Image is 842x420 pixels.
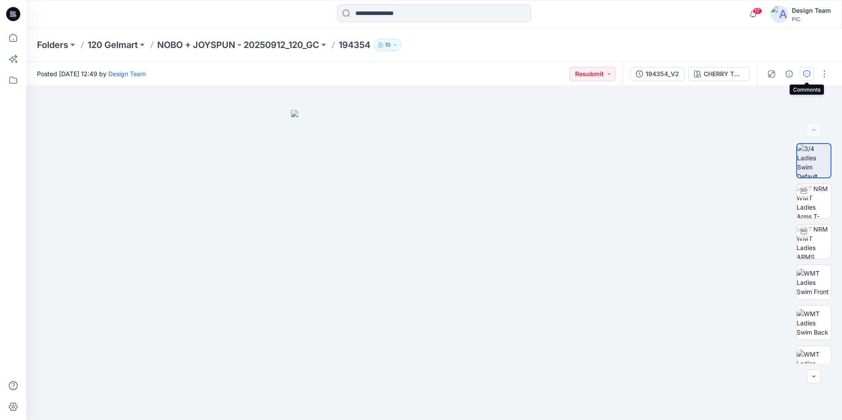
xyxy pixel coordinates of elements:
a: NOBO + JOYSPUN - 20250912_120_GC [157,39,319,51]
a: Design Team [108,70,146,77]
div: CHERRY TOMATO [704,69,744,79]
img: eyJhbGciOiJIUzI1NiIsImtpZCI6IjAiLCJzbHQiOiJzZXMiLCJ0eXAiOiJKV1QifQ.eyJkYXRhIjp7InR5cGUiOiJzdG9yYW... [291,110,577,420]
span: 17 [753,7,762,15]
button: 10 [374,39,402,51]
button: 194354_V2 [630,67,685,81]
button: Details [782,67,796,81]
p: 194354 [339,39,370,51]
button: CHERRY TOMATO [688,67,750,81]
img: WMT Ladies Swim Back [797,309,831,337]
img: WMT Ladies Swim Left [797,350,831,377]
a: 120 Gelmart [88,39,138,51]
img: avatar [771,5,788,23]
div: 194354_V2 [646,69,679,79]
span: Posted [DATE] 12:49 by [37,69,146,78]
img: TT NRM WMT Ladies Arms T-POSE [797,184,831,218]
div: PIC [792,16,831,22]
img: TT NRM WMT Ladies ARMS DOWN [797,225,831,259]
p: 10 [385,40,391,50]
a: Folders [37,39,68,51]
div: Design Team [792,5,831,16]
img: WMT Ladies Swim Front [797,269,831,296]
img: 3/4 Ladies Swim Default [797,144,831,177]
